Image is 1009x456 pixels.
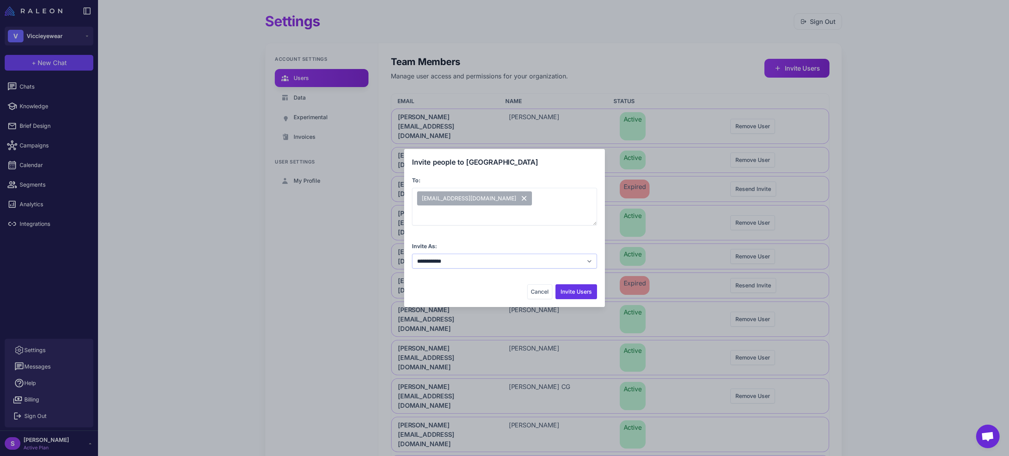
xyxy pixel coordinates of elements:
[417,191,532,205] span: [EMAIL_ADDRESS][DOMAIN_NAME]
[527,284,552,299] button: Cancel
[412,177,421,183] label: To:
[555,284,597,299] button: Invite Users
[976,425,1000,448] div: Open chat
[412,243,437,249] label: Invite As:
[412,157,597,167] div: Invite people to [GEOGRAPHIC_DATA]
